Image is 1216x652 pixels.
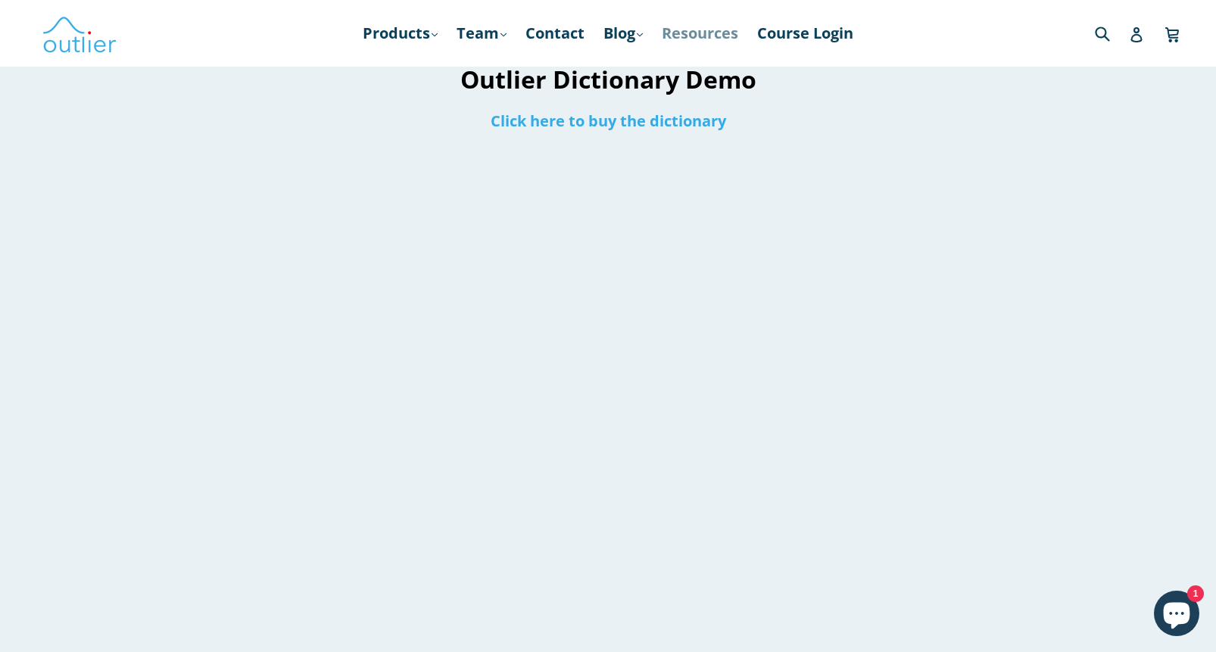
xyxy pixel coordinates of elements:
[750,20,861,47] a: Course Login
[654,20,746,47] a: Resources
[596,20,650,47] a: Blog
[355,20,445,47] a: Products
[42,11,117,55] img: Outlier Linguistics
[449,20,514,47] a: Team
[1149,591,1204,640] inbox-online-store-chat: Shopify online store chat
[1091,17,1133,48] input: Search
[518,20,592,47] a: Contact
[312,63,905,95] h1: Outlier Dictionary Demo
[491,111,726,131] a: Click here to buy the dictionary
